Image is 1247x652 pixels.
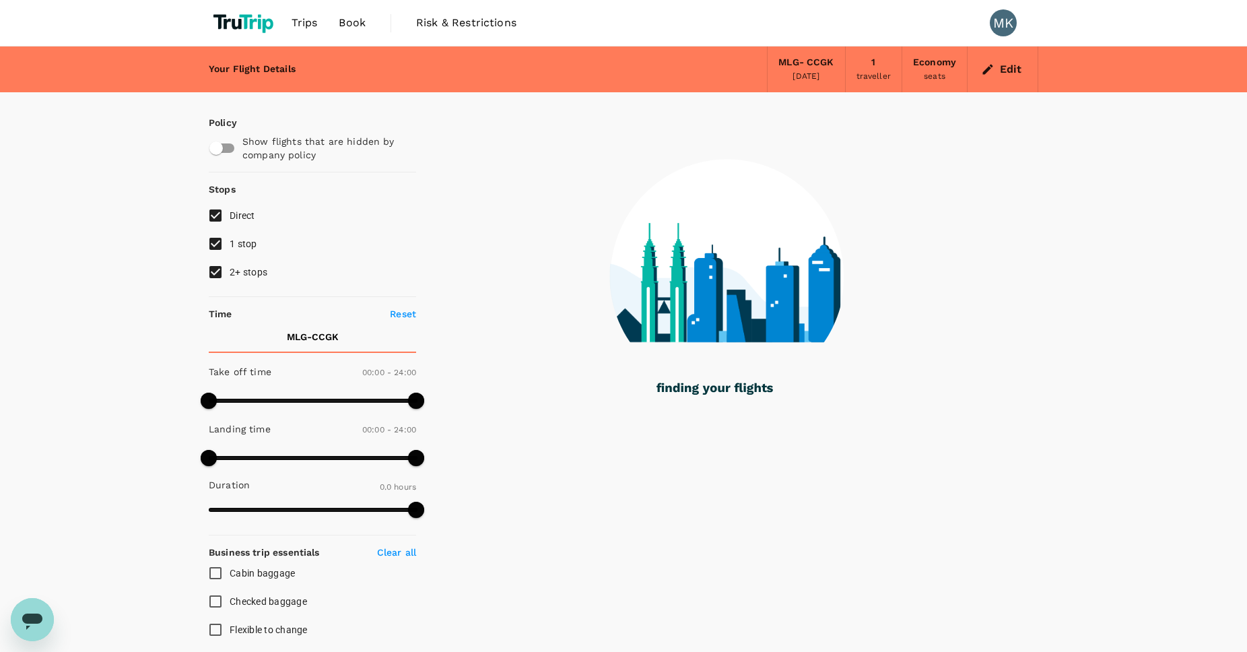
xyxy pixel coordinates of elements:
[209,184,236,195] strong: Stops
[871,55,875,70] div: 1
[339,15,366,31] span: Book
[230,568,295,579] span: Cabin baggage
[778,55,834,70] div: MLG - CCGK
[793,70,819,84] div: [DATE]
[978,59,1027,80] button: Edit
[230,210,255,221] span: Direct
[656,383,773,395] g: finding your flights
[377,546,416,559] p: Clear all
[416,15,516,31] span: Risk & Restrictions
[287,330,339,344] p: MLG - CCGK
[230,238,257,249] span: 1 stop
[242,135,407,162] p: Show flights that are hidden by company policy
[230,267,267,278] span: 2+ stops
[856,70,891,84] div: traveller
[209,307,232,321] p: Time
[230,624,308,635] span: Flexible to change
[209,62,296,77] div: Your Flight Details
[913,55,956,70] div: Economy
[362,368,416,377] span: 00:00 - 24:00
[230,596,307,607] span: Checked baggage
[362,425,416,434] span: 00:00 - 24:00
[209,8,281,38] img: TruTrip logo
[209,422,271,436] p: Landing time
[209,116,221,129] p: Policy
[924,70,945,84] div: seats
[209,547,320,558] strong: Business trip essentials
[390,307,416,321] p: Reset
[380,482,416,492] span: 0.0 hours
[209,478,250,492] p: Duration
[292,15,318,31] span: Trips
[11,598,54,641] iframe: Button to launch messaging window
[209,365,271,379] p: Take off time
[990,9,1017,36] div: MK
